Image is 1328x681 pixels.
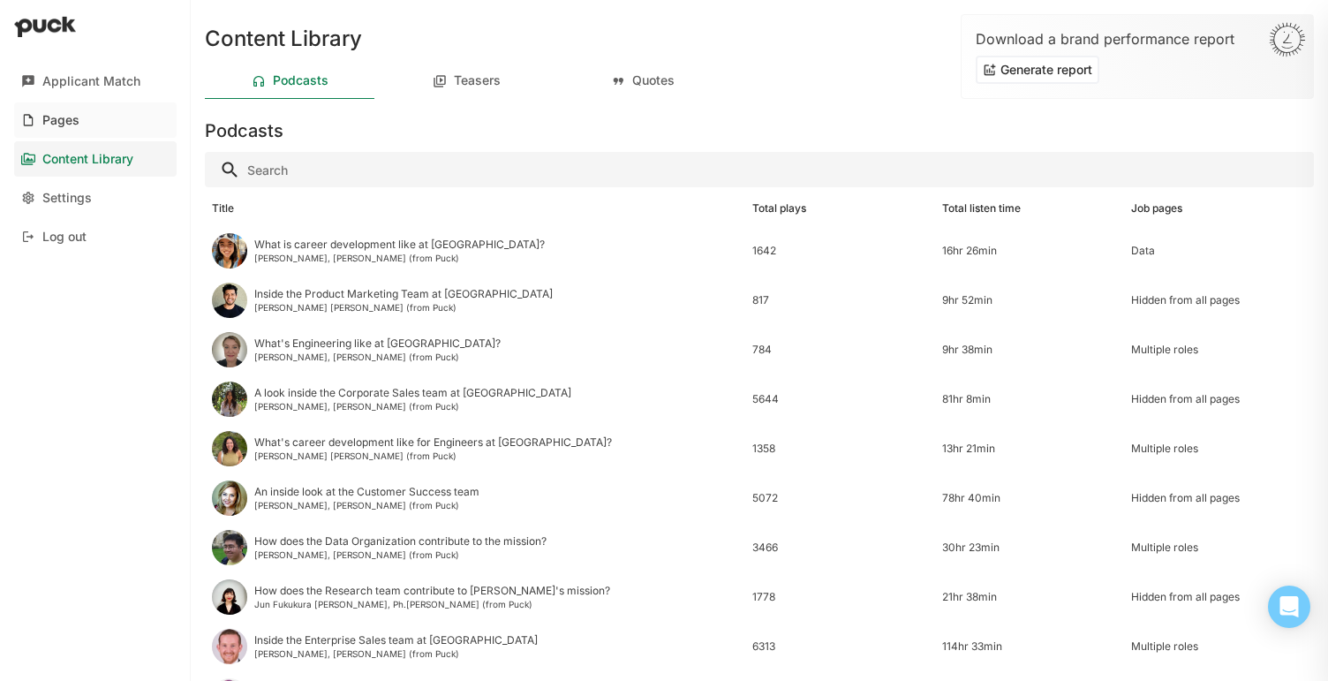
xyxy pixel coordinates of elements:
[42,152,133,167] div: Content Library
[752,541,928,554] div: 3466
[942,591,1118,603] div: 21hr 38min
[942,294,1118,306] div: 9hr 52min
[254,337,501,350] div: What's Engineering like at [GEOGRAPHIC_DATA]?
[976,29,1299,49] div: Download a brand performance report
[254,634,538,647] div: Inside the Enterprise Sales team at [GEOGRAPHIC_DATA]
[254,387,571,399] div: A look inside the Corporate Sales team at [GEOGRAPHIC_DATA]
[1131,393,1307,405] div: Hidden from all pages
[752,294,928,306] div: 817
[1131,245,1307,257] div: Data
[752,245,928,257] div: 1642
[1131,640,1307,653] div: Multiple roles
[752,591,928,603] div: 1778
[1131,591,1307,603] div: Hidden from all pages
[752,202,806,215] div: Total plays
[205,28,362,49] h1: Content Library
[942,443,1118,455] div: 13hr 21min
[254,238,545,251] div: What is career development like at [GEOGRAPHIC_DATA]?
[254,253,545,263] div: [PERSON_NAME], [PERSON_NAME] (from Puck)
[1131,344,1307,356] div: Multiple roles
[752,443,928,455] div: 1358
[752,640,928,653] div: 6313
[1131,202,1182,215] div: Job pages
[1269,22,1306,57] img: Sun-D3Rjj4Si.svg
[254,352,501,362] div: [PERSON_NAME], [PERSON_NAME] (from Puck)
[1131,541,1307,554] div: Multiple roles
[254,549,547,560] div: [PERSON_NAME], [PERSON_NAME] (from Puck)
[254,436,612,449] div: What's career development like for Engineers at [GEOGRAPHIC_DATA]?
[254,648,538,659] div: [PERSON_NAME], [PERSON_NAME] (from Puck)
[42,230,87,245] div: Log out
[454,73,501,88] div: Teasers
[942,541,1118,554] div: 30hr 23min
[752,492,928,504] div: 5072
[942,344,1118,356] div: 9hr 38min
[14,64,177,99] a: Applicant Match
[254,500,479,511] div: [PERSON_NAME], [PERSON_NAME] (from Puck)
[14,102,177,138] a: Pages
[1268,586,1310,628] div: Open Intercom Messenger
[254,302,553,313] div: [PERSON_NAME] [PERSON_NAME] (from Puck)
[254,585,610,597] div: How does the Research team contribute to [PERSON_NAME]'s mission?
[254,486,479,498] div: An inside look at the Customer Success team
[254,401,571,412] div: [PERSON_NAME], [PERSON_NAME] (from Puck)
[942,202,1021,215] div: Total listen time
[42,74,140,89] div: Applicant Match
[942,640,1118,653] div: 114hr 33min
[42,191,92,206] div: Settings
[254,450,612,461] div: [PERSON_NAME] [PERSON_NAME] (from Puck)
[254,288,553,300] div: Inside the Product Marketing Team at [GEOGRAPHIC_DATA]
[254,535,547,548] div: How does the Data Organization contribute to the mission?
[42,113,79,128] div: Pages
[14,180,177,216] a: Settings
[254,599,610,609] div: Jun Fukukura [PERSON_NAME], Ph.[PERSON_NAME] (from Puck)
[1131,492,1307,504] div: Hidden from all pages
[942,245,1118,257] div: 16hr 26min
[752,393,928,405] div: 5644
[1131,443,1307,455] div: Multiple roles
[14,141,177,177] a: Content Library
[942,492,1118,504] div: 78hr 40min
[273,73,328,88] div: Podcasts
[205,152,1314,187] input: Search
[632,73,675,88] div: Quotes
[1131,294,1307,306] div: Hidden from all pages
[205,120,283,141] h3: Podcasts
[752,344,928,356] div: 784
[976,56,1099,84] button: Generate report
[212,202,234,215] div: Title
[942,393,1118,405] div: 81hr 8min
